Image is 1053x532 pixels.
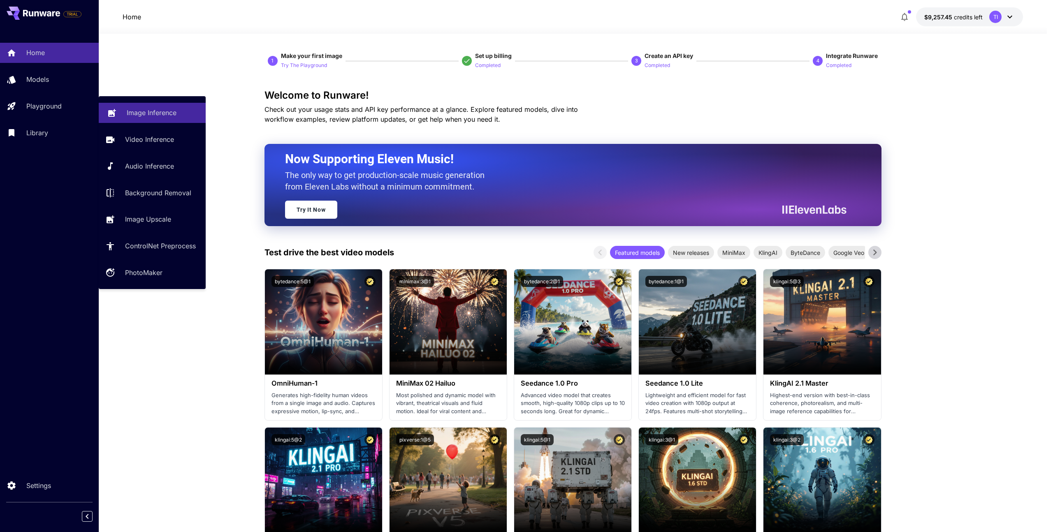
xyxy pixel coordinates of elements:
[770,379,874,387] h3: KlingAI 2.1 Master
[828,248,869,257] span: Google Veo
[954,14,983,21] span: credits left
[826,62,851,69] p: Completed
[989,11,1002,23] div: TI
[265,269,382,375] img: alt
[264,105,578,123] span: Check out your usage stats and API key performance at a glance. Explore featured models, dive int...
[99,183,206,203] a: Background Removal
[125,241,196,251] p: ControlNet Preprocess
[99,156,206,176] a: Audio Inference
[786,248,825,257] span: ByteDance
[763,269,881,375] img: alt
[396,276,434,287] button: minimax:3@1
[364,276,376,287] button: Certified Model – Vetted for best performance and includes a commercial license.
[816,57,819,65] p: 4
[271,434,305,445] button: klingai:5@2
[521,391,625,416] p: Advanced video model that creates smooth, high-quality 1080p clips up to 10 seconds long. Great f...
[645,434,678,445] button: klingai:3@1
[390,269,507,375] img: alt
[281,52,342,59] span: Make your first image
[285,201,337,219] a: Try It Now
[738,276,749,287] button: Certified Model – Vetted for best performance and includes a commercial license.
[668,248,714,257] span: New releases
[123,12,141,22] nav: breadcrumb
[645,379,749,387] h3: Seedance 1.0 Lite
[264,90,881,101] h3: Welcome to Runware!
[125,214,171,224] p: Image Upscale
[125,268,162,278] p: PhotoMaker
[645,276,687,287] button: bytedance:1@1
[521,434,554,445] button: klingai:5@1
[123,12,141,22] p: Home
[863,434,874,445] button: Certified Model – Vetted for best performance and includes a commercial license.
[645,62,670,69] p: Completed
[99,236,206,256] a: ControlNet Preprocess
[26,48,45,58] p: Home
[281,62,327,69] p: Try The Playground
[88,509,99,524] div: Collapse sidebar
[826,52,878,59] span: Integrate Runware
[489,276,500,287] button: Certified Model – Vetted for best performance and includes a commercial license.
[754,248,782,257] span: KlingAI
[99,209,206,229] a: Image Upscale
[924,14,954,21] span: $9,257.45
[99,130,206,150] a: Video Inference
[26,74,49,84] p: Models
[26,481,51,490] p: Settings
[770,276,804,287] button: klingai:5@3
[614,276,625,287] button: Certified Model – Vetted for best performance and includes a commercial license.
[364,434,376,445] button: Certified Model – Vetted for best performance and includes a commercial license.
[26,128,48,138] p: Library
[396,434,434,445] button: pixverse:1@5
[99,263,206,283] a: PhotoMaker
[916,7,1023,26] button: $9,257.44911
[610,248,665,257] span: Featured models
[271,57,274,65] p: 1
[127,108,176,118] p: Image Inference
[271,276,314,287] button: bytedance:5@1
[645,391,749,416] p: Lightweight and efficient model for fast video creation with 1080p output at 24fps. Features mult...
[639,269,756,375] img: alt
[285,151,840,167] h2: Now Supporting Eleven Music!
[635,57,638,65] p: 3
[99,103,206,123] a: Image Inference
[770,391,874,416] p: Highest-end version with best-in-class coherence, photorealism, and multi-image reference capabil...
[82,511,93,522] button: Collapse sidebar
[271,379,376,387] h3: OmniHuman‑1
[514,269,631,375] img: alt
[63,9,81,19] span: Add your payment card to enable full platform functionality.
[271,391,376,416] p: Generates high-fidelity human videos from a single image and audio. Captures expressive motion, l...
[125,188,191,198] p: Background Removal
[64,11,81,17] span: TRIAL
[521,276,563,287] button: bytedance:2@1
[489,434,500,445] button: Certified Model – Vetted for best performance and includes a commercial license.
[863,276,874,287] button: Certified Model – Vetted for best performance and includes a commercial license.
[396,379,500,387] h3: MiniMax 02 Hailuo
[770,434,804,445] button: klingai:3@2
[614,434,625,445] button: Certified Model – Vetted for best performance and includes a commercial license.
[717,248,750,257] span: MiniMax
[738,434,749,445] button: Certified Model – Vetted for best performance and includes a commercial license.
[396,391,500,416] p: Most polished and dynamic model with vibrant, theatrical visuals and fluid motion. Ideal for vira...
[125,134,174,144] p: Video Inference
[264,246,394,259] p: Test drive the best video models
[125,161,174,171] p: Audio Inference
[475,62,501,69] p: Completed
[26,101,62,111] p: Playground
[924,13,983,21] div: $9,257.44911
[475,52,512,59] span: Set up billing
[521,379,625,387] h3: Seedance 1.0 Pro
[285,169,491,192] p: The only way to get production-scale music generation from Eleven Labs without a minimum commitment.
[645,52,693,59] span: Create an API key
